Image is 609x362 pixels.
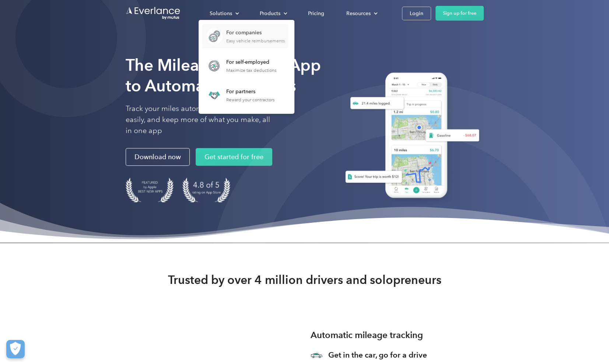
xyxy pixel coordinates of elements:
div: Products [252,7,293,20]
div: Solutions [202,7,245,20]
h3: Automatic mileage tracking [311,328,423,342]
div: Products [260,9,280,18]
div: Login [410,9,423,18]
div: For partners [226,88,274,95]
div: Maximize tax deductions [226,68,276,73]
a: Pricing [301,7,332,20]
a: For companiesEasy vehicle reimbursements [202,24,288,48]
div: Resources [346,9,371,18]
div: For self-employed [226,59,276,66]
div: Easy vehicle reimbursements [226,38,285,43]
img: Badge for Featured by Apple Best New Apps [126,178,174,202]
div: Solutions [210,9,232,18]
button: Cookies Settings [6,340,25,358]
a: Sign up for free [435,6,484,21]
a: Download now [126,148,190,166]
div: Reward your contractors [226,97,274,102]
a: Go to homepage [126,6,181,20]
div: For companies [226,29,285,36]
div: Resources [339,7,384,20]
strong: The Mileage Tracking App to Automate Your Logs [126,55,321,95]
img: Everlance, mileage tracker app, expense tracking app [336,67,484,207]
p: Track your miles automatically, log expenses easily, and keep more of what you make, all in one app [126,103,273,136]
a: For partnersReward your contractors [202,83,278,107]
a: Get started for free [196,148,272,166]
div: Pricing [308,9,324,18]
a: Login [402,7,431,20]
a: For self-employedMaximize tax deductions [202,54,280,78]
h3: Get in the car, go for a drive [328,350,484,360]
strong: Trusted by over 4 million drivers and solopreneurs [168,273,441,287]
nav: Solutions [199,20,294,114]
img: 4.9 out of 5 stars on the app store [182,178,230,202]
